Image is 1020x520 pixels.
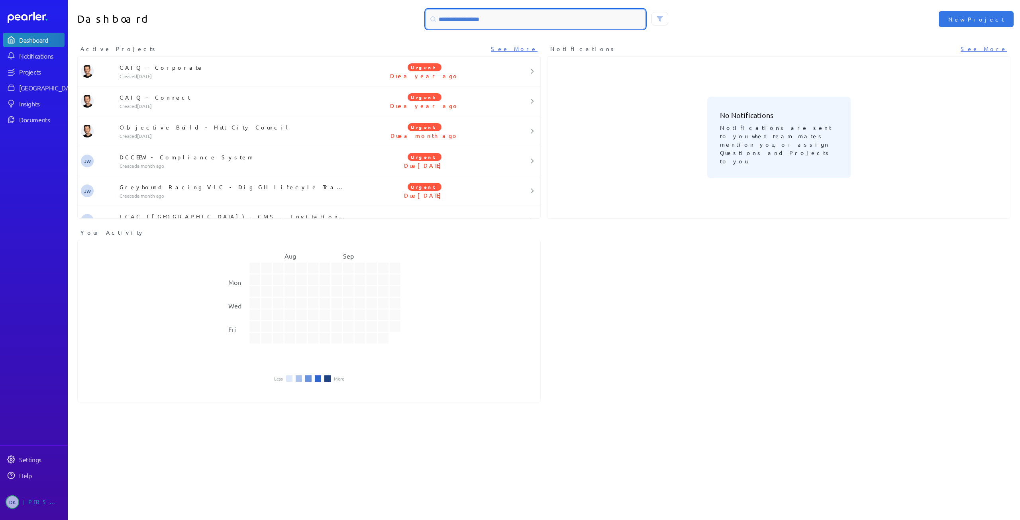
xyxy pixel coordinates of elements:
span: Urgent [408,93,441,101]
li: Less [274,376,283,381]
p: Due a year ago [347,102,502,110]
a: Insights [3,96,65,111]
h3: No Notifications [720,110,838,120]
p: Objective Build - Hutt City Council [120,123,348,131]
div: [GEOGRAPHIC_DATA] [19,84,78,92]
span: Active Projects [80,45,158,53]
text: Mon [228,278,241,286]
img: James Layton [81,125,94,137]
span: Dan Kilgallon [6,495,19,509]
a: Dashboard [3,33,65,47]
span: Urgent [408,123,441,131]
p: Due [DATE] [347,161,502,169]
p: Due [DATE] [347,216,502,224]
p: Created a month ago [120,163,348,169]
p: DCCEEW - Compliance System [120,153,348,161]
p: ICAC ([GEOGRAPHIC_DATA]) - CMS - Invitation to Supply [120,212,348,220]
span: New Project [948,15,1004,23]
a: [GEOGRAPHIC_DATA] [3,80,65,95]
a: See More [961,45,1007,53]
img: James Layton [81,65,94,78]
a: Settings [3,452,65,467]
p: Created a month ago [120,192,348,199]
p: CAIQ - Connect [120,93,348,101]
div: [PERSON_NAME] [22,495,62,509]
span: Urgent [408,153,441,161]
p: Created [DATE] [120,103,348,109]
p: Greyhound Racing VIC - Dig GH Lifecyle Tracking [120,183,348,191]
p: Created [DATE] [120,73,348,79]
a: Projects [3,65,65,79]
span: Urgent [408,183,441,191]
p: Created [DATE] [120,133,348,139]
text: Sep [343,252,354,260]
text: Fri [228,325,236,333]
text: Wed [228,302,241,310]
a: DK[PERSON_NAME] [3,492,65,512]
p: Due a year ago [347,72,502,80]
div: Documents [19,116,64,124]
div: Notifications [19,52,64,60]
div: Help [19,471,64,479]
span: Notifications [550,45,616,53]
h1: Dashboard [77,10,306,29]
span: Jeremy Williams [81,214,94,227]
img: James Layton [81,95,94,108]
a: See More [491,45,537,53]
a: Notifications [3,49,65,63]
span: Urgent [408,63,441,71]
span: Jeremy Williams [81,184,94,197]
div: Dashboard [19,36,64,44]
text: Aug [284,252,296,260]
p: Due [DATE] [347,191,502,199]
div: Insights [19,100,64,108]
div: Projects [19,68,64,76]
span: Jeremy Williams [81,155,94,167]
span: Your Activity [80,228,145,237]
p: Notifications are sent to you when team mates mention you, or assign Questions and Projects to you. [720,120,838,165]
p: Due a month ago [347,131,502,139]
button: New Project [939,11,1014,27]
a: Help [3,468,65,483]
p: CAIQ - Corporate [120,63,348,71]
a: Dashboard [8,12,65,23]
div: Settings [19,455,64,463]
li: More [334,376,344,381]
a: Documents [3,112,65,127]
